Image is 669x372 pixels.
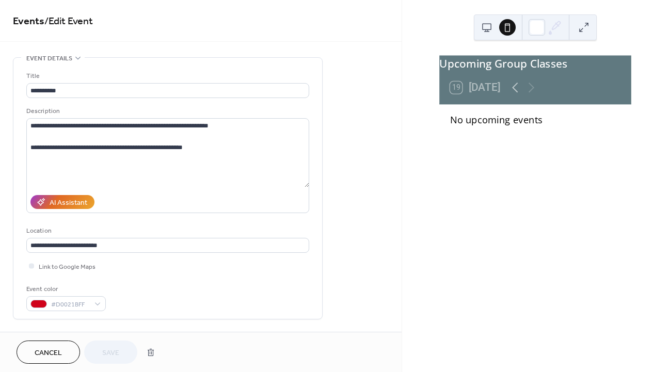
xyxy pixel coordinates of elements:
a: Events [13,11,44,31]
span: Event details [26,53,72,64]
div: No upcoming events [450,112,620,126]
div: Upcoming Group Classes [439,55,631,71]
span: Cancel [35,348,62,359]
div: Title [26,71,307,82]
button: Cancel [17,341,80,364]
div: AI Assistant [50,198,87,208]
div: Location [26,225,307,236]
button: AI Assistant [30,195,94,209]
span: / Edit Event [44,11,93,31]
span: Link to Google Maps [39,262,95,272]
div: Description [26,106,307,117]
span: #D0021BFF [51,299,89,310]
div: Event color [26,284,104,295]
